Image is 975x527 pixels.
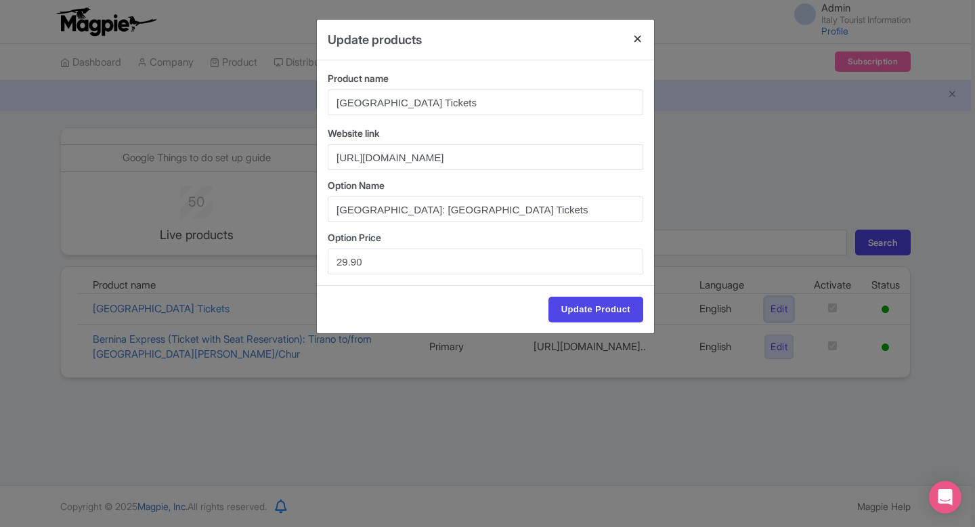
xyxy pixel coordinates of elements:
[328,180,385,191] span: Option Name
[328,232,381,243] span: Option Price
[328,30,422,49] h4: Update products
[622,20,654,58] button: Close
[328,249,643,274] input: Options Price
[328,72,389,84] span: Product name
[328,89,643,115] input: Product name
[548,297,643,322] input: Update Product
[328,196,643,222] input: Options name
[328,144,643,170] input: Website link
[328,127,380,139] span: Website link
[929,481,961,513] div: Open Intercom Messenger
